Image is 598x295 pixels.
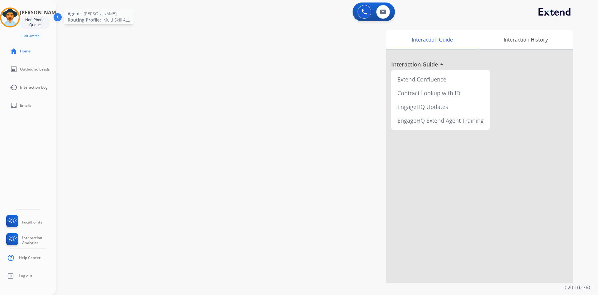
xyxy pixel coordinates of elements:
[20,32,41,40] button: Edit Avatar
[19,255,40,260] span: Help Center
[20,67,50,72] span: Outbound Leads
[20,49,31,54] span: Home
[5,215,42,229] a: FocalPoints
[5,233,56,248] a: Interaction Analytics
[394,86,487,100] div: Contract Lookup with ID
[68,17,101,23] span: Routing Profile:
[394,114,487,127] div: EngageHQ Extend Agent Training
[10,66,17,73] mat-icon: list_alt
[22,235,56,245] span: Interaction Analytics
[84,11,116,17] span: [PERSON_NAME]
[20,85,48,90] span: Interaction Log
[10,102,17,109] mat-icon: inbox
[22,220,42,225] span: FocalPoints
[19,273,32,278] span: Log out
[386,30,478,49] div: Interaction Guide
[394,72,487,86] div: Extend Confluence
[394,100,487,114] div: EngageHQ Updates
[20,16,50,29] div: Non-Phone Queue
[563,284,592,291] p: 0.20.1027RC
[68,11,81,17] span: Agent:
[478,30,573,49] div: Interaction History
[103,17,130,23] span: Multi Skill ALL
[10,47,17,55] mat-icon: home
[20,9,60,16] h3: [PERSON_NAME]
[10,84,17,91] mat-icon: history
[20,103,31,108] span: Emails
[1,9,19,26] img: avatar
